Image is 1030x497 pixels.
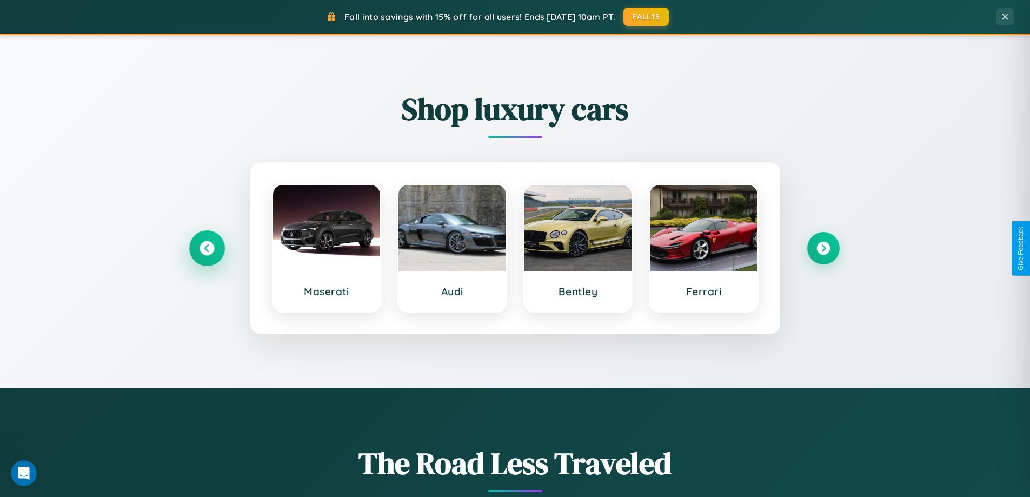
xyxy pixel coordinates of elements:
[661,285,747,298] h3: Ferrari
[344,11,615,22] span: Fall into savings with 15% off for all users! Ends [DATE] 10am PT.
[191,88,840,130] h2: Shop luxury cars
[535,285,621,298] h3: Bentley
[191,442,840,484] h1: The Road Less Traveled
[1017,227,1025,270] div: Give Feedback
[284,285,370,298] h3: Maserati
[623,8,669,26] button: FALL15
[11,460,37,486] iframe: Intercom live chat
[409,285,495,298] h3: Audi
